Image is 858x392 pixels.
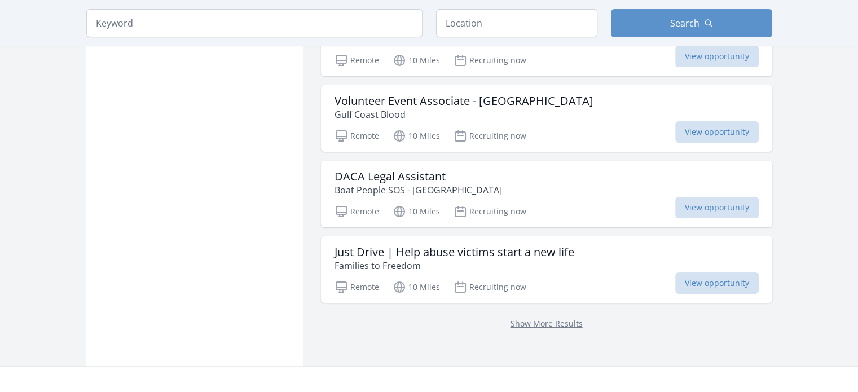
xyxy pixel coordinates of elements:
p: Gulf Coast Blood [335,108,593,121]
p: Recruiting now [454,129,526,143]
span: Search [670,16,699,30]
p: Remote [335,205,379,218]
h3: Volunteer Event Associate - [GEOGRAPHIC_DATA] [335,94,593,108]
button: Search [611,9,772,37]
span: View opportunity [675,46,759,67]
span: View opportunity [675,197,759,218]
p: Remote [335,129,379,143]
p: 10 Miles [393,205,440,218]
p: Recruiting now [454,54,526,67]
p: Recruiting now [454,205,526,218]
span: View opportunity [675,272,759,294]
a: DACA Legal Assistant Boat People SOS - [GEOGRAPHIC_DATA] Remote 10 Miles Recruiting now View oppo... [321,161,772,227]
p: 10 Miles [393,129,440,143]
h3: Just Drive | Help abuse victims start a new life [335,245,574,259]
p: 10 Miles [393,54,440,67]
p: Families to Freedom [335,259,574,272]
p: Boat People SOS - [GEOGRAPHIC_DATA] [335,183,502,197]
a: Just Drive | Help abuse victims start a new life Families to Freedom Remote 10 Miles Recruiting n... [321,236,772,303]
span: View opportunity [675,121,759,143]
h3: DACA Legal Assistant [335,170,502,183]
p: Remote [335,54,379,67]
input: Keyword [86,9,423,37]
p: Remote [335,280,379,294]
input: Location [436,9,597,37]
p: 10 Miles [393,280,440,294]
a: Show More Results [511,318,583,329]
p: Recruiting now [454,280,526,294]
a: Volunteer Event Associate - [GEOGRAPHIC_DATA] Gulf Coast Blood Remote 10 Miles Recruiting now Vie... [321,85,772,152]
